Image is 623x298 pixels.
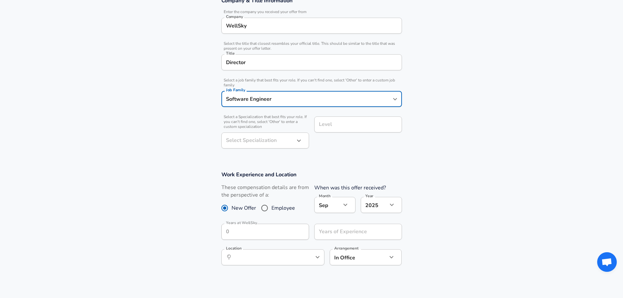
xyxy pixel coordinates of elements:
div: 2025 [361,197,388,213]
span: Enter the company you received your offer from [221,9,402,14]
label: Month [319,194,330,198]
button: Open [390,95,400,104]
div: Open chat [597,252,617,272]
input: Google [224,21,399,31]
label: These compensation details are from the perspective of a: [221,184,309,199]
input: Software Engineer [224,94,389,104]
span: Select a Specialization that best fits your role. If you can't find one, select 'Other' to enter ... [221,114,309,129]
label: When was this offer received? [314,184,386,191]
label: Job Family [226,88,245,92]
div: In Office [330,249,378,265]
h3: Work Experience and Location [221,171,402,178]
span: Select a job family that best fits your role. If you can't find one, select 'Other' to enter a cu... [221,78,402,88]
button: Open [313,253,322,262]
input: 7 [314,224,388,240]
input: 0 [221,224,295,240]
label: Year [365,194,373,198]
label: Title [226,51,234,55]
span: Employee [271,204,295,212]
label: Years at WellSky [226,221,257,225]
label: Company [226,15,243,19]
input: Software Engineer [224,57,399,67]
input: L3 [317,119,399,130]
span: New Offer [232,204,256,212]
label: Location [226,246,241,250]
div: Sep [314,197,341,213]
label: Arrangement [334,246,358,250]
span: Select the title that closest resembles your official title. This should be similar to the title ... [221,41,402,51]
